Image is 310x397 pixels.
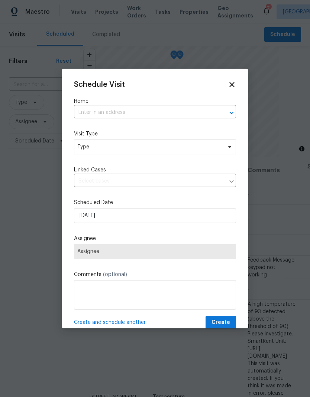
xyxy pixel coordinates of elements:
[206,316,236,329] button: Create
[74,98,236,105] label: Home
[74,107,215,118] input: Enter in an address
[74,319,146,326] span: Create and schedule another
[226,108,237,118] button: Open
[77,143,222,151] span: Type
[74,130,236,138] label: Visit Type
[77,249,233,255] span: Assignee
[228,81,236,89] span: Close
[74,175,225,187] input: Select cases
[74,235,236,242] label: Assignee
[74,81,125,88] span: Schedule Visit
[74,208,236,223] input: M/D/YYYY
[74,166,106,174] span: Linked Cases
[103,272,127,277] span: (optional)
[74,199,236,206] label: Scheduled Date
[211,318,230,327] span: Create
[74,271,236,278] label: Comments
